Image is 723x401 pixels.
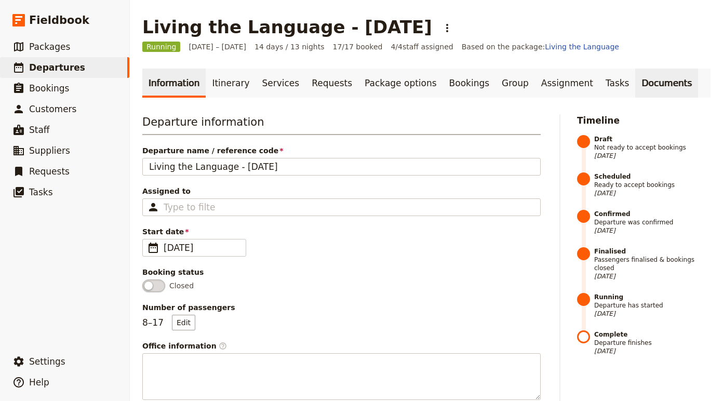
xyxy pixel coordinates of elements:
span: Assigned to [142,186,541,196]
span: Office information [142,341,541,351]
div: Booking status [142,267,541,277]
span: [DATE] [594,226,711,235]
a: Tasks [599,69,636,98]
span: Based on the package: [462,42,619,52]
span: Departure finishes [594,330,711,355]
a: Documents [635,69,698,98]
a: Information [142,69,206,98]
h3: Departure information [142,114,541,135]
span: Packages [29,42,70,52]
span: Start date [142,226,541,237]
span: Fieldbook [29,12,89,28]
span: Departure name / reference code [142,145,541,156]
a: Requests [305,69,358,98]
a: Bookings [443,69,496,98]
span: ​ [219,342,227,350]
span: Customers [29,104,76,114]
input: Assigned to [164,201,216,213]
span: Not ready to accept bookings [594,135,711,160]
strong: Draft [594,135,711,143]
strong: Complete [594,330,711,339]
span: [DATE] [594,152,711,160]
span: [DATE] [594,272,711,280]
span: Requests [29,166,70,177]
button: Actions [438,19,456,37]
span: Suppliers [29,145,70,156]
a: Itinerary [206,69,256,98]
h2: Timeline [577,114,711,127]
strong: Finalised [594,247,711,256]
span: Ready to accept bookings [594,172,711,197]
a: Living the Language [545,43,619,51]
strong: Scheduled [594,172,711,181]
span: Bookings [29,83,69,93]
strong: Confirmed [594,210,711,218]
span: Departure was confirmed [594,210,711,235]
span: Tasks [29,187,53,197]
span: Departures [29,62,85,73]
a: Package options [358,69,443,98]
span: [DATE] – [DATE] [189,42,246,52]
span: Departure has started [594,293,711,318]
input: Departure name / reference code [142,158,541,176]
span: Number of passengers [142,302,541,313]
h1: Living the Language - [DATE] [142,17,432,37]
span: Settings [29,356,65,367]
span: Closed [169,280,194,291]
span: ​ [147,242,159,254]
span: [DATE] [164,242,239,254]
span: 17/17 booked [332,42,382,52]
span: Passengers finalised & bookings closed [594,247,711,280]
span: [DATE] [594,310,711,318]
strong: Running [594,293,711,301]
a: Services [256,69,306,98]
a: Group [496,69,535,98]
span: 4 / 4 staff assigned [391,42,453,52]
span: [DATE] [594,347,711,355]
a: Assignment [535,69,599,98]
p: 8 – 17 [142,315,195,330]
span: Help [29,377,49,387]
button: Number of passengers8–17 [172,315,195,330]
span: Running [142,42,180,52]
span: Staff [29,125,50,135]
span: [DATE] [594,189,711,197]
textarea: Office information​ [142,353,541,400]
span: 14 days / 13 nights [255,42,325,52]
